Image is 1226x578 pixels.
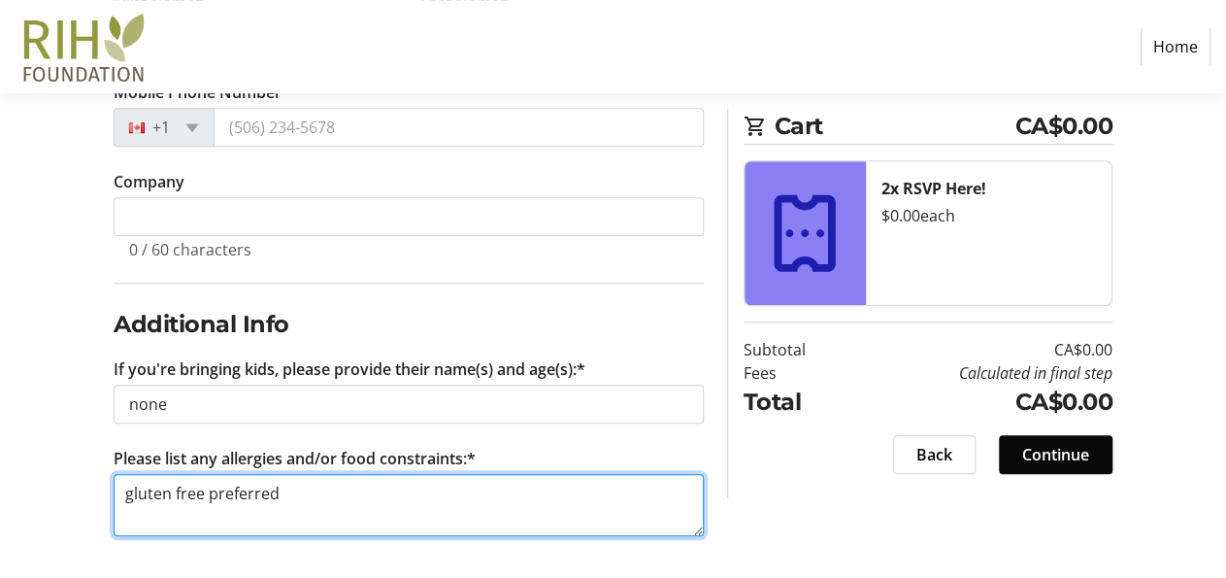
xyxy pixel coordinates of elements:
span: Continue [1022,443,1089,466]
td: Calculated in final step [849,361,1111,385]
tr-character-limit: 0 / 60 characters [129,239,251,260]
label: Company [114,170,184,193]
a: Home [1141,28,1210,65]
img: Royal Inland Hospital Foundation 's Logo [16,8,153,85]
td: Total [744,385,850,420]
label: Please list any allergies and/or food constraints:* [114,447,476,470]
span: Cart [775,109,1015,144]
td: CA$0.00 [849,385,1111,420]
h2: Additional Info [114,307,704,342]
button: Continue [999,435,1112,474]
td: Fees [744,361,850,385]
td: Subtotal [744,338,850,361]
div: $0.00 each [881,204,1096,227]
input: (506) 234-5678 [214,108,704,147]
td: CA$0.00 [849,338,1111,361]
strong: 2x RSVP Here! [881,178,986,199]
label: If you're bringing kids, please provide their name(s) and age(s):* [114,357,585,381]
span: Back [916,443,952,466]
button: Back [893,435,976,474]
span: CA$0.00 [1014,109,1112,144]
